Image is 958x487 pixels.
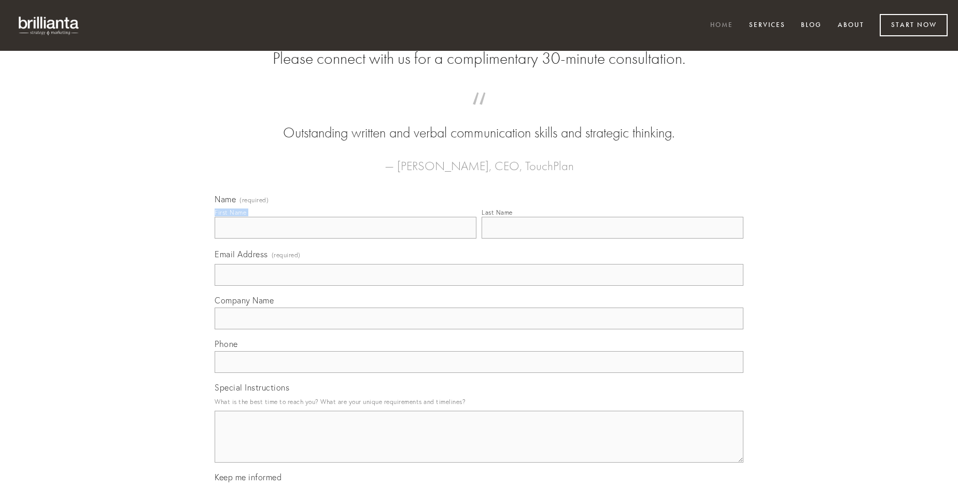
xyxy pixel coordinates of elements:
[831,17,871,34] a: About
[215,194,236,204] span: Name
[215,472,281,482] span: Keep me informed
[742,17,792,34] a: Services
[880,14,948,36] a: Start Now
[231,103,727,123] span: “
[215,49,743,68] h2: Please connect with us for a complimentary 30-minute consultation.
[272,248,301,262] span: (required)
[482,208,513,216] div: Last Name
[215,382,289,393] span: Special Instructions
[215,249,268,259] span: Email Address
[215,339,238,349] span: Phone
[231,103,727,143] blockquote: Outstanding written and verbal communication skills and strategic thinking.
[239,197,269,203] span: (required)
[703,17,740,34] a: Home
[10,10,88,40] img: brillianta - research, strategy, marketing
[215,395,743,409] p: What is the best time to reach you? What are your unique requirements and timelines?
[231,143,727,176] figcaption: — [PERSON_NAME], CEO, TouchPlan
[215,208,246,216] div: First Name
[215,295,274,305] span: Company Name
[794,17,828,34] a: Blog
